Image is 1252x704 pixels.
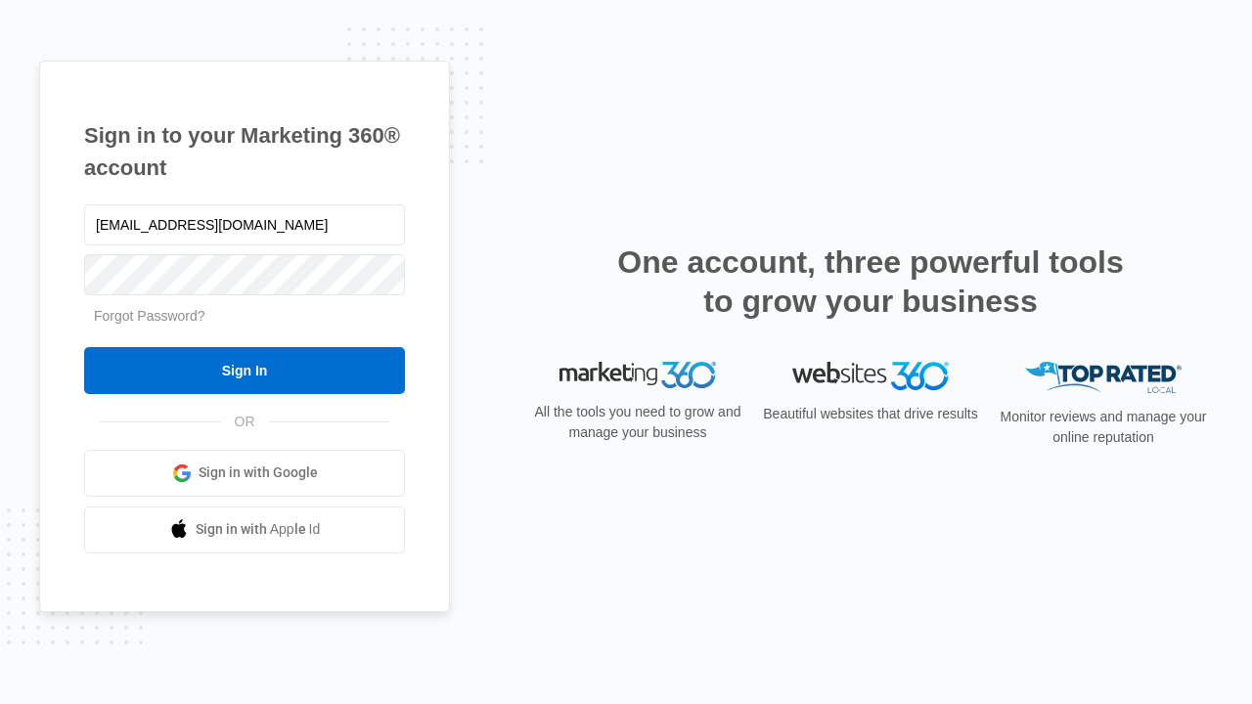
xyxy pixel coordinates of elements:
[84,506,405,553] a: Sign in with Apple Id
[559,362,716,389] img: Marketing 360
[1025,362,1182,394] img: Top Rated Local
[611,242,1130,321] h2: One account, three powerful tools to grow your business
[528,402,747,443] p: All the tools you need to grow and manage your business
[94,308,205,324] a: Forgot Password?
[84,204,405,245] input: Email
[199,462,318,483] span: Sign in with Google
[196,519,321,540] span: Sign in with Apple Id
[221,412,269,432] span: OR
[994,407,1213,448] p: Monitor reviews and manage your online reputation
[84,119,405,184] h1: Sign in to your Marketing 360® account
[84,450,405,497] a: Sign in with Google
[761,404,980,424] p: Beautiful websites that drive results
[792,362,949,390] img: Websites 360
[84,347,405,394] input: Sign In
